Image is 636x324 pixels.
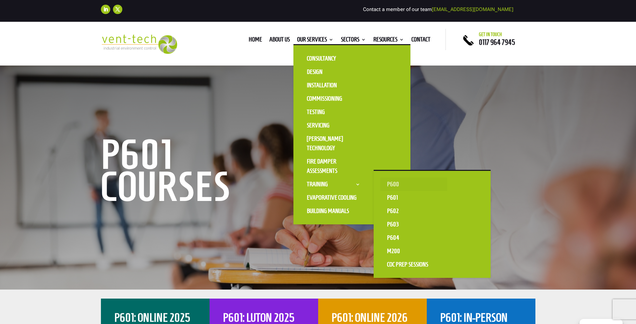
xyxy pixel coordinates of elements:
[300,204,367,218] a: Building Manuals
[297,37,334,44] a: Our Services
[300,65,367,79] a: Design
[101,5,110,14] a: Follow on LinkedIn
[341,37,366,44] a: Sectors
[101,34,177,54] img: 2023-09-27T08_35_16.549ZVENT-TECH---Clear-background
[380,191,447,204] a: P601
[432,6,513,12] a: [EMAIL_ADDRESS][DOMAIN_NAME]
[300,92,367,105] a: Commissioning
[373,37,404,44] a: Resources
[300,52,367,65] a: Consultancy
[380,204,447,218] a: P602
[380,244,447,258] a: M200
[249,37,262,44] a: Home
[411,37,430,44] a: Contact
[300,191,367,204] a: Evaporative Cooling
[380,231,447,244] a: P604
[380,218,447,231] a: P603
[300,178,367,191] a: Training
[380,258,447,271] a: CoC Prep Sessions
[300,119,367,132] a: Servicing
[300,79,367,92] a: Installation
[380,178,447,191] a: P600
[300,105,367,119] a: Testing
[300,155,367,178] a: Fire Damper Assessments
[113,5,122,14] a: Follow on X
[363,6,513,12] span: Contact a member of our team
[479,38,515,46] a: 0117 964 7945
[269,37,290,44] a: About us
[300,132,367,155] a: [PERSON_NAME] Technology
[101,138,305,206] h1: P601 Courses
[479,32,502,37] span: Get in touch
